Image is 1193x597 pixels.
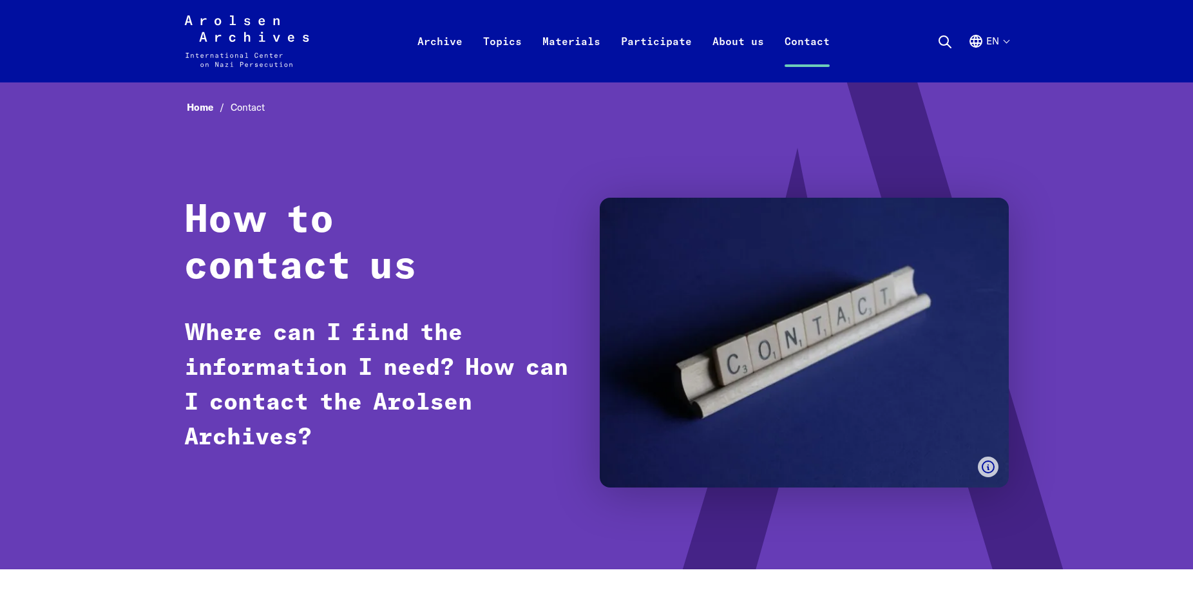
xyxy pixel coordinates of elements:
a: About us [702,31,774,82]
span: Contact [231,101,265,113]
button: Show caption [978,457,998,477]
button: English, language selection [968,33,1009,80]
a: Home [187,101,231,113]
strong: How to contact us [184,202,417,287]
a: Participate [611,31,702,82]
nav: Primary [407,15,840,67]
nav: Breadcrumb [184,98,1009,118]
a: Archive [407,31,473,82]
a: Contact [774,31,840,82]
p: Where can I find the information I need? How can I contact the Arolsen Archives? [184,316,574,455]
a: Materials [532,31,611,82]
a: Topics [473,31,532,82]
